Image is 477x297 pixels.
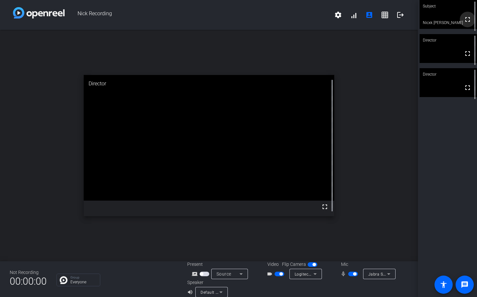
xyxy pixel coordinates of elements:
[381,11,389,19] mat-icon: grid_on
[267,261,279,268] span: Video
[440,281,447,289] mat-icon: accessibility
[464,84,471,92] mat-icon: fullscreen
[70,280,97,284] p: Everyone
[192,270,200,278] mat-icon: screen_share_outline
[365,11,373,19] mat-icon: account_box
[267,270,275,278] mat-icon: videocam_outline
[10,269,47,276] div: Not Recording
[420,34,477,46] div: Director
[397,11,404,19] mat-icon: logout
[216,271,231,277] span: Source
[187,288,195,296] mat-icon: volume_up
[201,290,233,295] span: Default - AirPods
[461,281,469,289] mat-icon: message
[187,279,226,286] div: Speaker
[420,68,477,80] div: Director
[464,16,471,23] mat-icon: fullscreen
[368,271,435,277] span: Jabra SPEAK 510 USB (0b0e:0420)
[321,203,329,211] mat-icon: fullscreen
[295,271,367,277] span: Logitech Webcam C925e (046d:085b)
[60,276,67,284] img: Chat Icon
[340,270,348,278] mat-icon: mic_none
[70,276,97,279] p: Group
[187,261,252,268] div: Present
[84,75,335,93] div: Director
[334,11,342,19] mat-icon: settings
[65,7,330,23] span: Nick Recording
[10,273,47,289] span: 00:00:00
[464,50,471,57] mat-icon: fullscreen
[335,261,399,268] div: Mic
[13,7,65,19] img: white-gradient.svg
[346,7,361,23] button: signal_cellular_alt
[282,261,306,268] span: Flip Camera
